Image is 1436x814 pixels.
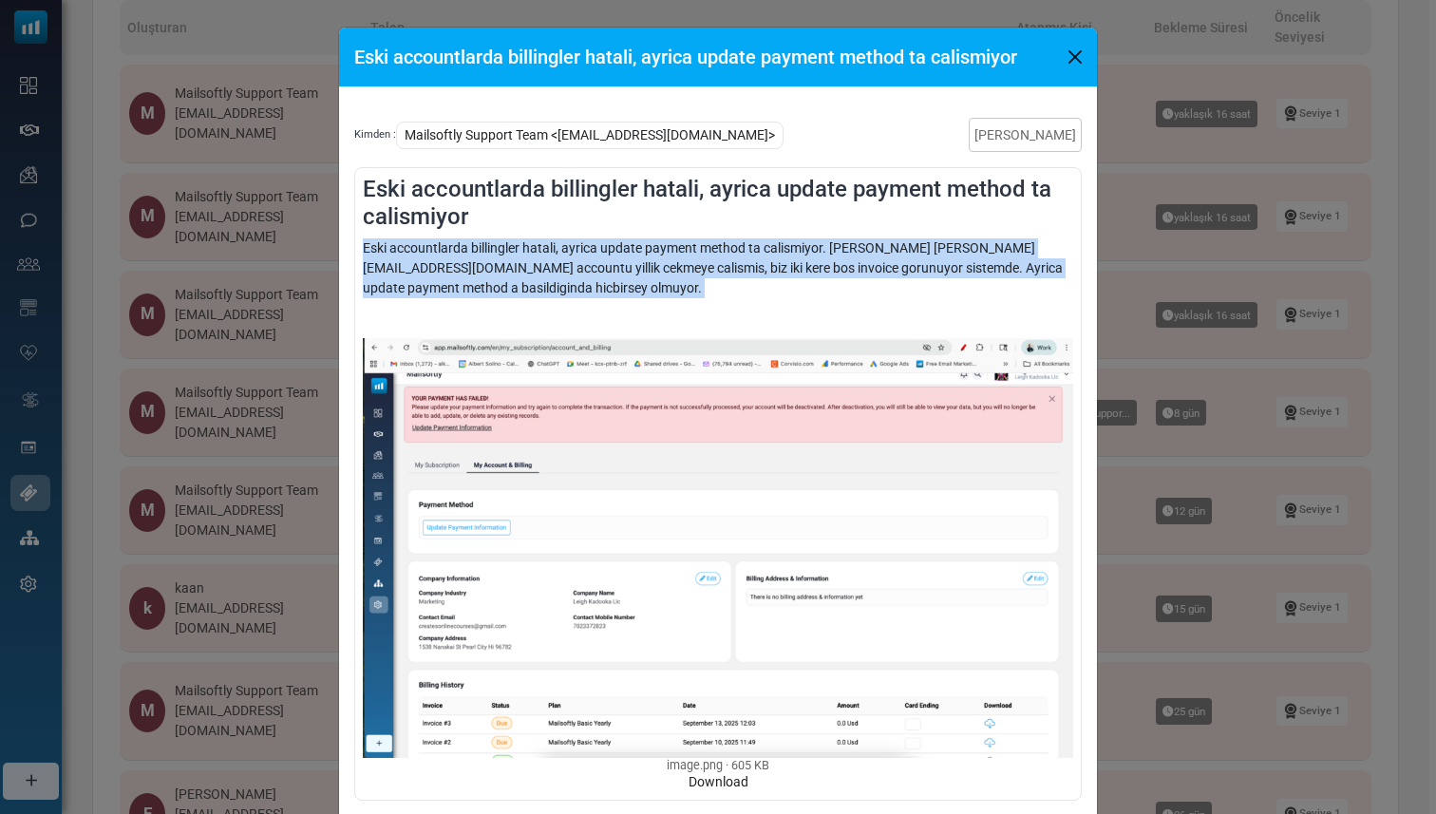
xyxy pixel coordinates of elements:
h5: Eski accountlarda billingler hatali, ayrica update payment method ta calismiyor [354,43,1017,71]
span: image.png [667,758,723,772]
button: Close [1061,43,1089,71]
div: Eski accountlarda billingler hatali, ayrica update payment method ta calismiyor. [PERSON_NAME] [P... [363,238,1073,793]
span: Kimden : [354,127,396,143]
a: Download [689,774,748,789]
img: image.png [363,338,1073,759]
a: [PERSON_NAME] [969,118,1082,152]
span: 605 KB [726,758,769,772]
h4: Eski accountlarda billingler hatali, ayrica update payment method ta calismiyor [363,176,1073,231]
span: Mailsoftly Support Team <[EMAIL_ADDRESS][DOMAIN_NAME]> [396,122,784,149]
